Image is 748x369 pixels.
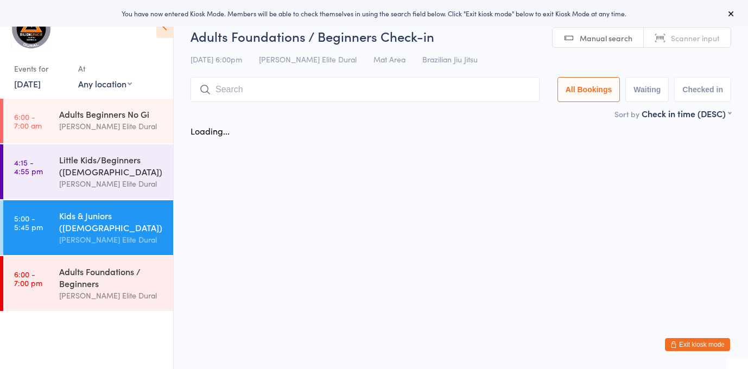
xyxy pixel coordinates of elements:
div: Little Kids/Beginners ([DEMOGRAPHIC_DATA]) [59,154,164,177]
time: 4:15 - 4:55 pm [14,158,43,175]
div: Kids & Juniors ([DEMOGRAPHIC_DATA]) [59,209,164,233]
span: Mat Area [373,54,405,65]
div: Adults Foundations / Beginners [59,265,164,289]
a: 4:15 -4:55 pmLittle Kids/Beginners ([DEMOGRAPHIC_DATA])[PERSON_NAME] Elite Dural [3,144,173,199]
div: [PERSON_NAME] Elite Dural [59,233,164,246]
button: Exit kiosk mode [665,338,730,351]
div: [PERSON_NAME] Elite Dural [59,120,164,132]
time: 6:00 - 7:00 am [14,112,42,130]
div: [PERSON_NAME] Elite Dural [59,289,164,302]
div: Events for [14,60,67,78]
h2: Adults Foundations / Beginners Check-in [191,27,731,45]
button: Checked in [674,77,731,102]
a: 6:00 -7:00 pmAdults Foundations / Beginners[PERSON_NAME] Elite Dural [3,256,173,311]
span: Manual search [580,33,632,43]
button: Waiting [625,77,669,102]
span: Scanner input [671,33,720,43]
div: Adults Beginners No Gi [59,108,164,120]
div: Check in time (DESC) [642,107,731,119]
img: Gracie Elite Jiu Jitsu Dural [11,8,52,49]
a: [DATE] [14,78,41,90]
label: Sort by [614,109,639,119]
button: All Bookings [557,77,620,102]
div: You have now entered Kiosk Mode. Members will be able to check themselves in using the search fie... [17,9,731,18]
div: [PERSON_NAME] Elite Dural [59,177,164,190]
input: Search [191,77,540,102]
a: 5:00 -5:45 pmKids & Juniors ([DEMOGRAPHIC_DATA])[PERSON_NAME] Elite Dural [3,200,173,255]
div: Loading... [191,125,230,137]
time: 6:00 - 7:00 pm [14,270,42,287]
a: 6:00 -7:00 amAdults Beginners No Gi[PERSON_NAME] Elite Dural [3,99,173,143]
time: 5:00 - 5:45 pm [14,214,43,231]
div: At [78,60,132,78]
span: [DATE] 6:00pm [191,54,242,65]
span: Brazilian Jiu Jitsu [422,54,478,65]
span: [PERSON_NAME] Elite Dural [259,54,357,65]
div: Any location [78,78,132,90]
